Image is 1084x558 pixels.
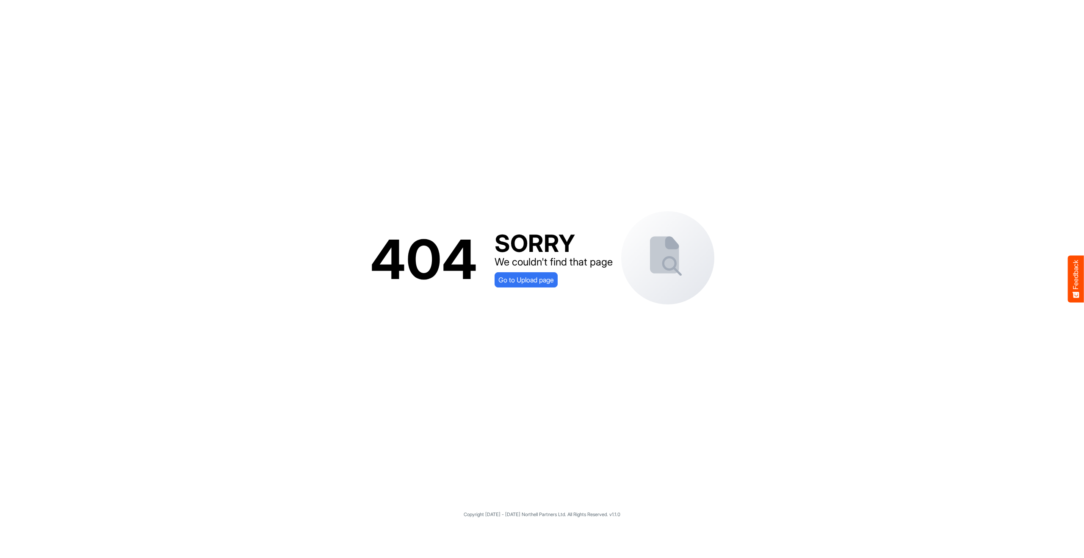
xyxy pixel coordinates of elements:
[495,272,558,287] a: Go to Upload page
[495,255,613,269] div: We couldn't find that page
[8,511,1076,518] p: Copyright [DATE] - [DATE] Northell Partners Ltd. All Rights Reserved. v1.1.0
[495,232,613,255] div: SORRY
[498,274,554,285] span: Go to Upload page
[1068,256,1084,303] button: Feedback
[370,235,478,284] div: 404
